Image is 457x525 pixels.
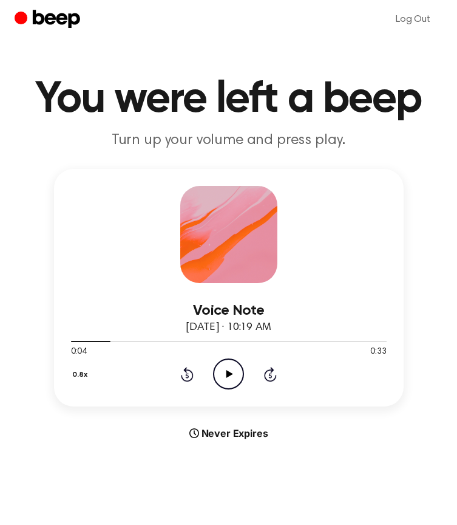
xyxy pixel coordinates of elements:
p: Turn up your volume and press play. [15,131,442,149]
span: 0:33 [370,346,386,359]
div: Never Expires [54,426,404,441]
a: Beep [15,8,83,32]
button: 0.8x [71,365,92,385]
h3: Voice Note [71,303,387,319]
span: 0:04 [71,346,87,359]
h1: You were left a beep [15,78,442,122]
a: Log Out [384,5,442,34]
span: [DATE] · 10:19 AM [186,322,271,333]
